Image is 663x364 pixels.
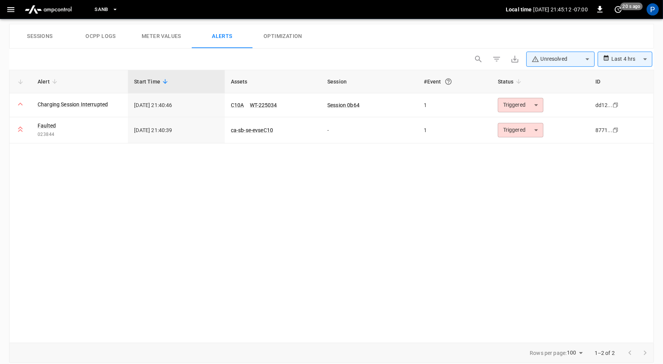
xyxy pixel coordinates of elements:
td: - [321,117,418,143]
div: 8771... [595,126,612,134]
p: [DATE] 21:45:12 -07:00 [534,6,588,13]
span: Alert [38,77,60,86]
div: Unresolved [532,55,582,63]
a: Faulted [38,122,56,129]
th: ID [589,70,654,93]
div: copy [612,126,620,134]
div: 100 [567,347,585,358]
a: Charging Session Interrupted [38,101,108,108]
a: Session 0b64 [327,102,360,108]
p: Rows per page: [530,349,567,357]
img: ampcontrol.io logo [22,2,75,17]
div: profile-icon [647,3,659,16]
button: Sessions [9,24,70,49]
p: 1–2 of 2 [595,349,615,357]
div: Triggered [498,98,543,112]
span: SanB [95,5,108,14]
button: set refresh interval [612,3,624,16]
button: Meter Values [131,24,192,49]
td: 1 [418,117,492,143]
a: ca-sb-se-evseC10 [231,127,273,133]
span: 023844 [38,131,122,139]
button: Optimization [253,24,313,49]
div: dd12... [595,101,612,109]
a: C10A [231,102,244,108]
a: WT-225034 [250,102,277,108]
div: copy [612,101,620,109]
button: An event is a single occurrence of an issue. An alert groups related events for the same asset, m... [442,75,455,88]
th: Assets [225,70,321,93]
div: Triggered [498,123,543,137]
div: Last 4 hrs [611,52,652,66]
span: Status [498,77,524,86]
td: [DATE] 21:40:39 [128,117,224,143]
th: Session [321,70,418,93]
span: 20 s ago [620,3,643,10]
span: Start Time [134,77,170,86]
button: Alerts [192,24,253,49]
p: Local time [506,6,532,13]
div: #Event [424,75,486,88]
td: 1 [418,93,492,117]
td: [DATE] 21:40:46 [128,93,224,117]
button: SanB [92,2,121,17]
button: Ocpp logs [70,24,131,49]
